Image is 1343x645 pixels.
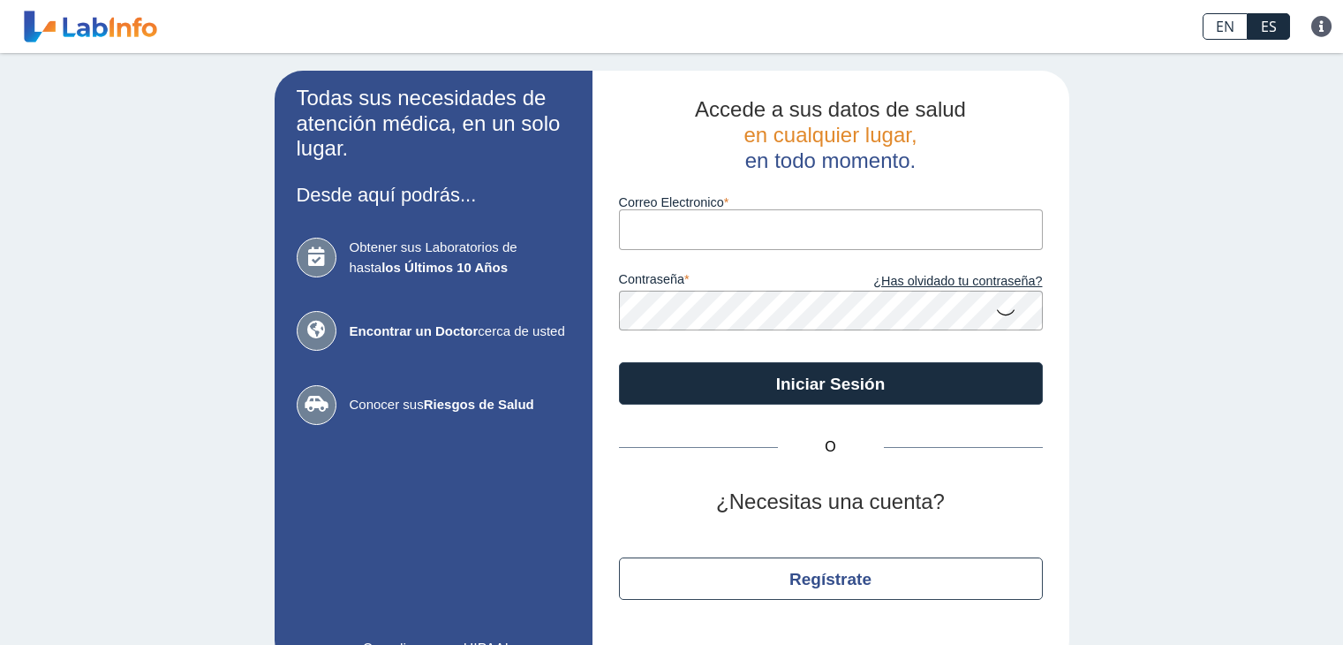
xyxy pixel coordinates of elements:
h2: Todas sus necesidades de atención médica, en un solo lugar. [297,86,570,162]
span: Accede a sus datos de salud [695,97,966,121]
a: ¿Has olvidado tu contraseña? [831,272,1043,292]
button: Iniciar Sesión [619,362,1043,405]
span: Conocer sus [350,395,570,415]
label: contraseña [619,272,831,292]
span: Obtener sus Laboratorios de hasta [350,238,570,277]
b: los Últimos 10 Años [381,260,508,275]
span: en todo momento. [745,148,916,172]
h2: ¿Necesitas una cuenta? [619,489,1043,515]
span: cerca de usted [350,322,570,342]
span: en cualquier lugar, [743,123,917,147]
label: Correo Electronico [619,195,1043,209]
a: ES [1248,13,1290,40]
b: Riesgos de Salud [424,397,534,412]
h3: Desde aquí podrás... [297,184,570,206]
span: O [778,436,884,458]
b: Encontrar un Doctor [350,323,479,338]
a: EN [1203,13,1248,40]
button: Regístrate [619,558,1043,600]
